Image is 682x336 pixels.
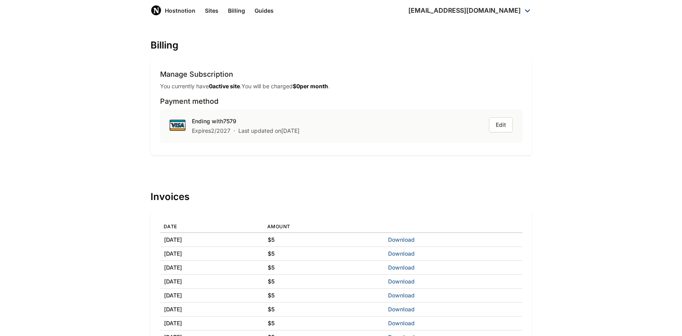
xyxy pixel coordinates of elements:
[151,5,162,16] img: Host Notion logo
[293,83,328,89] strong: $ 0 per month
[238,127,299,135] div: Last updated on [DATE]
[160,82,330,90] p: You currently have . You will be charged .
[160,317,264,330] td: [DATE]
[388,278,415,285] a: Download
[209,83,240,89] strong: 0 active site
[264,289,384,303] td: $ 5
[160,289,264,303] td: [DATE]
[388,264,415,271] a: Download
[160,70,522,79] h3: Manage Subscription
[264,261,384,275] td: $ 5
[388,306,415,313] a: Download
[388,320,415,326] a: Download
[388,250,415,257] a: Download
[160,303,264,317] td: [DATE]
[264,221,384,233] th: Amount
[160,233,264,247] td: [DATE]
[160,221,264,233] th: Date
[192,127,230,135] div: Expires 2 / 2027
[264,233,384,247] td: $ 5
[264,247,384,261] td: $ 5
[234,127,235,135] span: ·
[388,236,415,243] a: Download
[151,40,532,50] h1: Billing
[170,117,185,133] img: visa
[388,292,415,299] a: Download
[160,97,522,106] h3: Payment method
[160,275,264,289] td: [DATE]
[160,261,264,275] td: [DATE]
[264,303,384,317] td: $ 5
[151,191,532,202] h1: Invoices
[192,117,299,125] div: Ending with 7579
[264,275,384,289] td: $ 5
[160,247,264,261] td: [DATE]
[264,317,384,330] td: $ 5
[489,117,513,132] button: Edit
